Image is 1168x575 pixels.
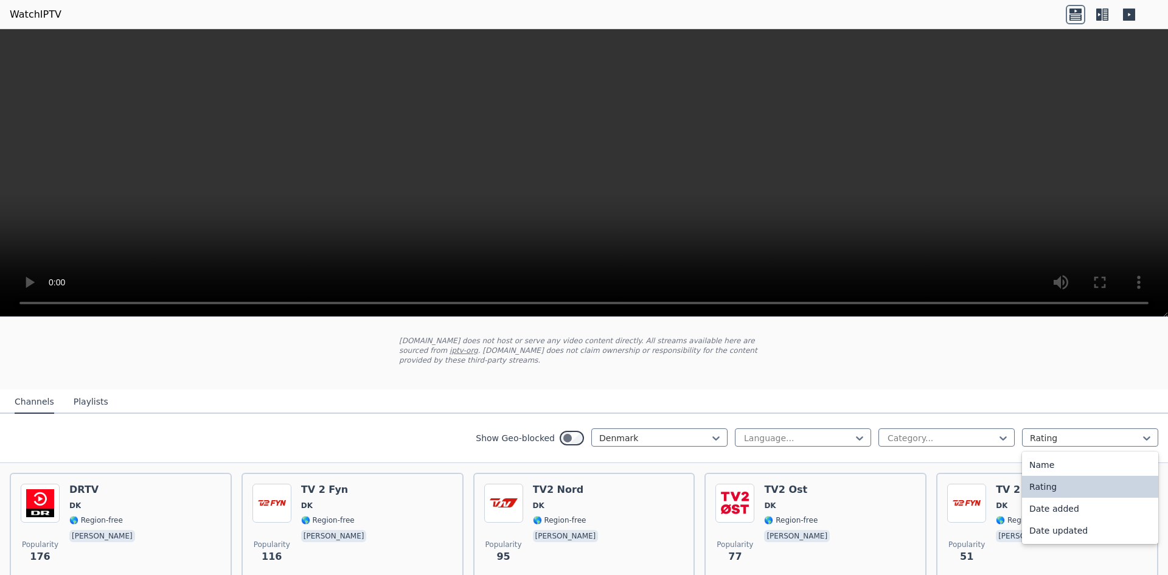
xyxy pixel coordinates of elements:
[764,501,776,511] span: DK
[960,549,973,564] span: 51
[717,540,753,549] span: Popularity
[533,530,599,542] p: [PERSON_NAME]
[15,391,54,414] button: Channels
[996,530,1062,542] p: [PERSON_NAME]
[996,484,1064,496] h6: TV 2 Fyn
[301,515,355,525] span: 🌎 Region-free
[533,515,586,525] span: 🌎 Region-free
[301,484,369,496] h6: TV 2 Fyn
[1022,476,1158,498] div: Rating
[10,7,61,22] a: WatchIPTV
[485,540,522,549] span: Popularity
[996,515,1049,525] span: 🌎 Region-free
[301,530,367,542] p: [PERSON_NAME]
[262,549,282,564] span: 116
[21,484,60,523] img: DRTV
[728,549,742,564] span: 77
[252,484,291,523] img: TV 2 Fyn
[1022,498,1158,520] div: Date added
[947,484,986,523] img: TV 2 Fyn
[69,515,123,525] span: 🌎 Region-free
[715,484,754,523] img: TV2 Ost
[533,501,544,511] span: DK
[254,540,290,549] span: Popularity
[1022,454,1158,476] div: Name
[533,484,601,496] h6: TV2 Nord
[69,530,135,542] p: [PERSON_NAME]
[948,540,985,549] span: Popularity
[69,484,137,496] h6: DRTV
[764,484,832,496] h6: TV2 Ost
[764,515,818,525] span: 🌎 Region-free
[301,501,313,511] span: DK
[30,549,50,564] span: 176
[484,484,523,523] img: TV2 Nord
[1022,520,1158,542] div: Date updated
[450,346,478,355] a: iptv-org
[764,530,830,542] p: [PERSON_NAME]
[69,501,81,511] span: DK
[74,391,108,414] button: Playlists
[22,540,58,549] span: Popularity
[399,336,769,365] p: [DOMAIN_NAME] does not host or serve any video content directly. All streams available here are s...
[996,501,1007,511] span: DK
[476,432,555,444] label: Show Geo-blocked
[496,549,510,564] span: 95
